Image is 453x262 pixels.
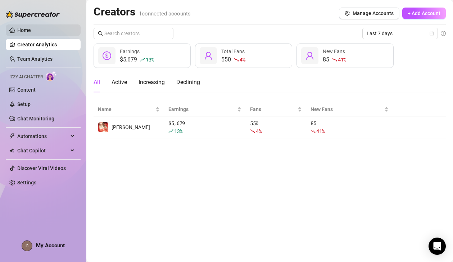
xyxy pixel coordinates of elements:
[311,119,389,135] div: 85
[402,8,446,19] button: + Add Account
[17,145,68,156] span: Chat Copilot
[46,71,57,81] img: AI Chatter
[139,10,191,17] span: 1 connected accounts
[104,29,163,37] input: Search creators
[168,129,173,134] span: rise
[430,31,434,36] span: calendar
[94,5,191,19] h2: Creators
[250,105,296,113] span: Fans
[250,119,302,135] div: 550
[164,102,246,116] th: Earnings
[332,57,337,62] span: fall
[120,49,140,54] span: Earnings
[174,128,182,134] span: 13 %
[17,116,54,121] a: Chat Monitoring
[17,87,36,93] a: Content
[306,102,393,116] th: New Fans
[17,165,66,171] a: Discover Viral Videos
[17,56,53,62] a: Team Analytics
[256,128,261,134] span: 4 %
[98,122,108,132] img: Nicole
[204,51,213,60] span: user
[316,128,325,134] span: 41 %
[98,105,154,113] span: Name
[9,133,15,139] span: thunderbolt
[311,105,383,113] span: New Fans
[250,129,255,134] span: fall
[221,55,245,64] div: 550
[338,56,346,63] span: 41 %
[22,241,32,251] img: ACg8ocJ7sqaRYEjjt2Mz2wCn5Jj5692-fBTsWo3i2YgytbimXg=s96-c
[17,101,31,107] a: Setup
[168,119,241,135] div: $ 5,679
[9,148,14,153] img: Chat Copilot
[323,49,345,54] span: New Fans
[17,39,75,50] a: Creator Analytics
[234,57,239,62] span: fall
[367,28,434,39] span: Last 7 days
[146,56,154,63] span: 13 %
[429,238,446,255] div: Open Intercom Messenger
[94,102,164,116] th: Name
[103,51,111,60] span: dollar-circle
[408,10,440,16] span: + Add Account
[323,55,346,64] div: 85
[311,129,316,134] span: fall
[345,11,350,16] span: setting
[17,180,36,185] a: Settings
[98,31,103,36] span: search
[176,78,200,87] div: Declining
[441,31,446,36] span: info-circle
[17,27,31,33] a: Home
[246,102,306,116] th: Fans
[17,130,68,142] span: Automations
[240,56,245,63] span: 4 %
[112,78,127,87] div: Active
[140,57,145,62] span: rise
[353,10,394,16] span: Manage Accounts
[120,55,154,64] div: $5,679
[112,124,150,130] span: [PERSON_NAME]
[139,78,165,87] div: Increasing
[339,8,399,19] button: Manage Accounts
[6,11,60,18] img: logo-BBDzfeDw.svg
[9,74,43,81] span: Izzy AI Chatter
[305,51,314,60] span: user
[36,242,65,249] span: My Account
[221,49,245,54] span: Total Fans
[94,78,100,87] div: All
[168,105,236,113] span: Earnings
